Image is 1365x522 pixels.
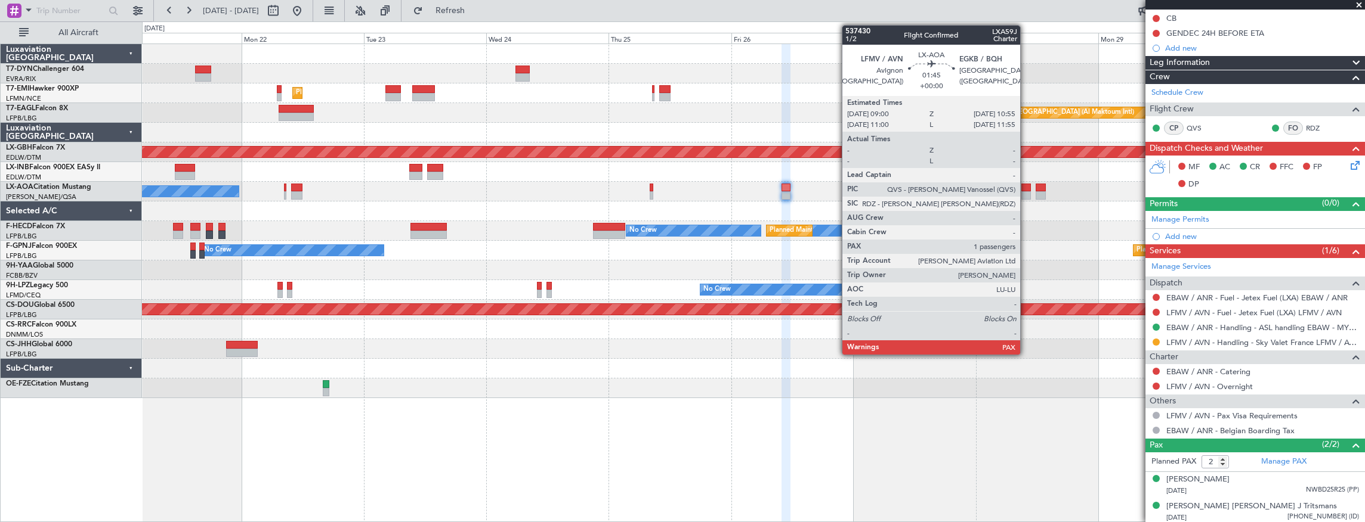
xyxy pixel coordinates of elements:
span: (2/2) [1322,438,1339,450]
span: T7-EAGL [6,105,35,112]
span: Crew [1150,70,1170,84]
a: T7-EAGLFalcon 8X [6,105,68,112]
a: EBAW / ANR - Handling - ASL handling EBAW - MYHANDLING [1166,322,1359,333]
div: Planned Maint [GEOGRAPHIC_DATA] ([GEOGRAPHIC_DATA]) [1137,241,1324,259]
span: Flight Crew [1150,102,1194,116]
span: F-HECD [6,223,32,230]
div: [PERSON_NAME] [1166,474,1230,486]
a: LX-INBFalcon 900EX EASy II [6,164,100,171]
a: EDLW/DTM [6,153,41,162]
div: Tue 23 [364,33,486,44]
div: No Crew [204,241,231,259]
div: Add new [1165,231,1359,241]
a: 9H-LPZLegacy 500 [6,282,68,289]
div: [PERSON_NAME] [PERSON_NAME] J Tritsmans [1166,501,1337,512]
span: Pax [1150,439,1163,452]
span: NWBD25R25 (PP) [1306,485,1359,495]
button: Refresh [407,1,479,20]
a: DNMM/LOS [6,330,43,339]
span: MF [1188,161,1200,173]
div: CP [1164,122,1184,135]
a: EDLW/DTM [6,173,41,182]
a: LFMV / AVN - Pax Visa Requirements [1166,411,1298,421]
span: FP [1313,161,1322,173]
a: LFPB/LBG [6,310,37,319]
div: Planned Maint [GEOGRAPHIC_DATA] ([GEOGRAPHIC_DATA]) [770,222,958,240]
span: AC [1219,161,1230,173]
a: Manage Permits [1151,214,1209,226]
span: Permits [1150,197,1178,211]
span: T7-EMI [6,85,29,92]
a: LFMD/CEQ [6,291,41,300]
a: LFPB/LBG [6,114,37,123]
a: [PERSON_NAME]/QSA [6,192,76,201]
span: OE-FZE [6,380,31,387]
span: Leg Information [1150,56,1210,70]
div: Grounded [GEOGRAPHIC_DATA] (Al Maktoum Intl) [978,104,1134,122]
a: Manage Services [1151,261,1211,273]
a: LFPB/LBG [6,232,37,241]
span: FFC [1280,161,1293,173]
button: All Aircraft [13,23,129,42]
a: LFMV / AVN - Overnight [1166,381,1253,392]
span: (0/0) [1322,197,1339,209]
div: GENDEC 24H BEFORE ETA [1166,28,1264,38]
span: Dispatch [1150,276,1182,290]
span: [DATE] [1166,486,1187,495]
span: LX-GBH [6,144,32,151]
a: FCBB/BZV [6,271,38,280]
div: Mon 22 [242,33,364,44]
a: Schedule Crew [1151,87,1203,99]
a: 9H-YAAGlobal 5000 [6,262,73,269]
input: Trip Number [36,2,105,20]
a: LFMN/NCE [6,94,41,103]
a: RDZ [1306,123,1333,133]
div: FO [1283,122,1303,135]
a: EBAW / ANR - Belgian Boarding Tax [1166,425,1295,436]
span: Others [1150,394,1176,408]
a: LFMV / AVN - Handling - Sky Valet France LFMV / AVN **MY HANDLING** [1166,337,1359,347]
div: CB [1166,13,1176,23]
span: CR [1250,161,1260,173]
a: Manage PAX [1261,456,1307,468]
div: No Crew [703,281,731,299]
a: LFPB/LBG [6,350,37,359]
span: F-GPNJ [6,243,32,250]
span: T7-DYN [6,66,33,73]
a: LX-AOACitation Mustang [6,184,91,191]
a: T7-EMIHawker 900XP [6,85,79,92]
span: [PHONE_NUMBER] (ID) [1287,512,1359,522]
span: Services [1150,244,1181,258]
a: CS-JHHGlobal 6000 [6,341,72,348]
a: EBAW / ANR - Catering [1166,366,1250,377]
div: Sat 27 [854,33,976,44]
span: [DATE] [1166,513,1187,522]
span: CS-RRC [6,321,32,328]
div: Mon 29 [1098,33,1221,44]
span: 9H-LPZ [6,282,30,289]
span: CS-DOU [6,302,34,309]
a: T7-DYNChallenger 604 [6,66,84,73]
a: CS-RRCFalcon 900LX [6,321,76,328]
div: Wed 24 [486,33,609,44]
div: Thu 25 [609,33,731,44]
a: QVS [1187,123,1213,133]
span: LX-AOA [6,184,33,191]
a: CS-DOUGlobal 6500 [6,302,75,309]
a: F-GPNJFalcon 900EX [6,243,77,250]
a: EBAW / ANR - Fuel - Jetex Fuel (LXA) EBAW / ANR [1166,293,1348,303]
a: EVRA/RIX [6,74,36,83]
div: No Crew [629,222,657,240]
a: LFMV / AVN - Fuel - Jetex Fuel (LXA) LFMV / AVN [1166,307,1342,318]
span: DP [1188,179,1199,191]
span: LX-INB [6,164,29,171]
span: Charter [1150,350,1178,364]
div: Sun 21 [119,33,242,44]
span: Refresh [425,7,475,15]
span: CS-JHH [6,341,32,348]
a: F-HECDFalcon 7X [6,223,65,230]
div: Fri 26 [731,33,854,44]
label: Planned PAX [1151,456,1196,468]
a: LX-GBHFalcon 7X [6,144,65,151]
div: Planned Maint [GEOGRAPHIC_DATA] [296,84,410,102]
